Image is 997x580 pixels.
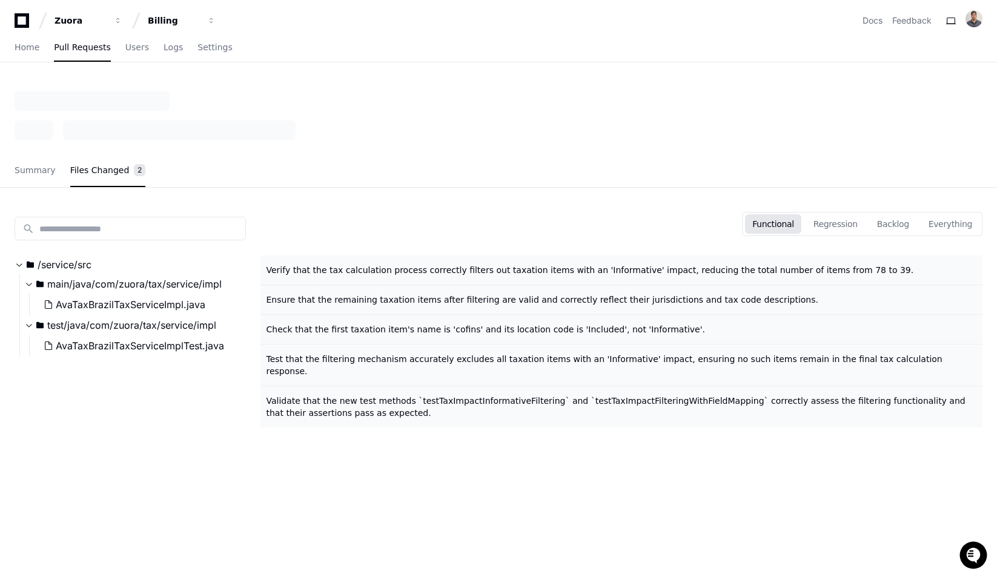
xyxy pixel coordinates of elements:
[70,166,130,174] span: Files Changed
[36,277,44,291] svg: Directory
[24,274,246,294] button: main/java/com/zuora/tax/service/impl
[39,294,239,315] button: AvaTaxBrazilTaxServiceImpl.java
[15,34,39,62] a: Home
[27,257,34,272] svg: Directory
[863,15,883,27] a: Docs
[15,166,56,174] span: Summary
[24,315,246,335] button: test/java/com/zuora/tax/service/impl
[958,540,991,573] iframe: Open customer support
[85,127,147,136] a: Powered byPylon
[47,318,216,332] span: test/java/com/zuora/tax/service/impl
[15,255,246,274] button: /service/src
[12,12,36,36] img: PlayerZero
[206,94,220,108] button: Start new chat
[134,164,145,176] span: 2
[41,102,158,112] div: We're offline, we'll be back soon
[54,34,110,62] a: Pull Requests
[125,34,149,62] a: Users
[41,90,199,102] div: Start new chat
[55,15,107,27] div: Zuora
[56,297,205,312] span: AvaTaxBrazilTaxServiceImpl.java
[921,214,979,234] button: Everything
[12,90,34,112] img: 1736555170064-99ba0984-63c1-480f-8ee9-699278ef63ed
[267,325,705,334] span: Check that the first taxation item's name is 'cofins' and its location code is 'Included', not 'I...
[121,127,147,136] span: Pylon
[870,214,916,234] button: Backlog
[38,257,91,272] span: /service/src
[197,34,232,62] a: Settings
[164,34,183,62] a: Logs
[12,48,220,68] div: Welcome
[267,265,914,275] span: Verify that the tax calculation process correctly filters out taxation items with an 'Informative...
[267,396,966,418] span: Validate that the new test methods `testTaxImpactInformativeFiltering` and `testTaxImpactFilterin...
[164,44,183,51] span: Logs
[148,15,200,27] div: Billing
[47,277,222,291] span: main/java/com/zuora/tax/service/impl
[54,44,110,51] span: Pull Requests
[125,44,149,51] span: Users
[892,15,932,27] button: Feedback
[197,44,232,51] span: Settings
[267,295,819,305] span: Ensure that the remaining taxation items after filtering are valid and correctly reflect their ju...
[745,214,801,234] button: Functional
[966,10,982,27] img: ACg8ocJlF_SnZaa42NBEVC0jA250wT5lW_Iqy-pA9tpHPjjsifMxSdk=s96-c
[267,354,942,376] span: Test that the filtering mechanism accurately excludes all taxation items with an 'Informative' im...
[806,214,865,234] button: Regression
[56,338,224,353] span: AvaTaxBrazilTaxServiceImplTest.java
[36,318,44,332] svg: Directory
[143,10,220,31] button: Billing
[50,10,127,31] button: Zuora
[22,223,35,235] mat-icon: search
[39,335,239,357] button: AvaTaxBrazilTaxServiceImplTest.java
[15,44,39,51] span: Home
